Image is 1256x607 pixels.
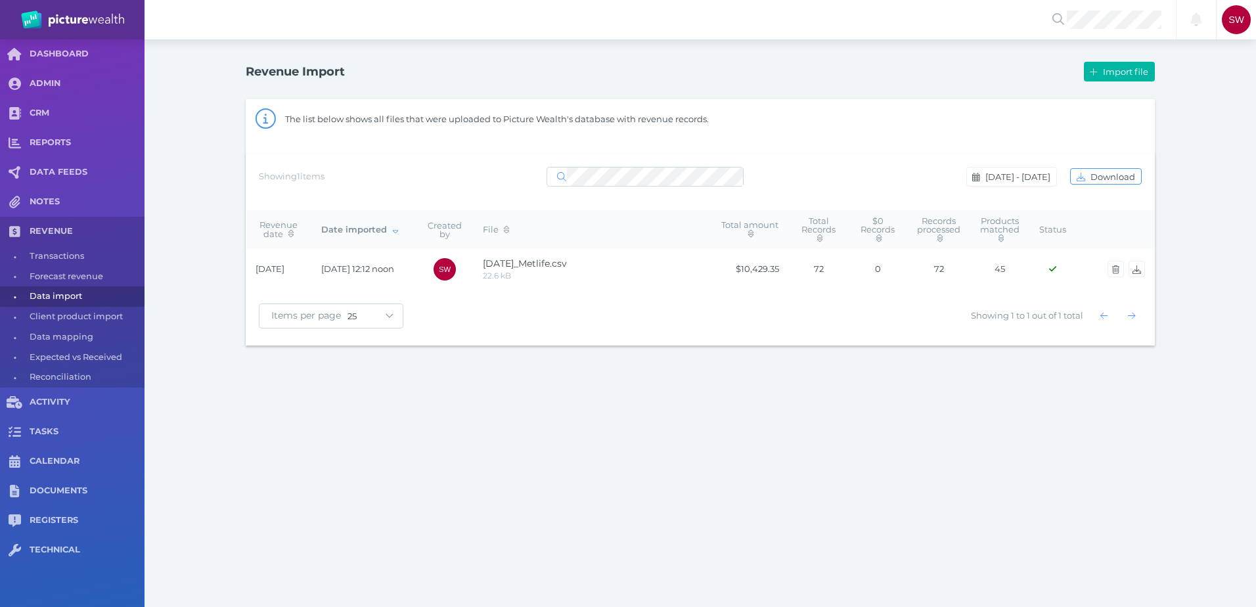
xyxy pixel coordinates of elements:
[30,485,145,497] span: DOCUMENTS
[1084,62,1155,81] button: Import file
[971,310,1083,321] span: Showing 1 to 1 out of 1 total
[1122,306,1142,326] button: Show next page
[30,78,145,89] span: ADMIN
[21,11,124,29] img: PW
[1108,261,1124,277] button: Delete import
[483,258,567,269] span: [DATE]_Metlife.csv
[439,265,451,273] span: SW
[30,397,145,408] span: ACTIVITY
[789,249,848,289] td: 72
[721,219,778,238] span: Total amount
[30,226,145,237] span: REVENUE
[483,224,509,235] span: File
[980,215,1020,243] span: Products matched
[861,215,895,243] span: $0 Records
[30,456,145,467] span: CALENDAR
[1100,66,1154,77] span: Import file
[801,215,836,243] span: Total Records
[30,515,145,526] span: REGISTERS
[483,271,511,281] span: 22.6 kB
[983,171,1056,182] span: [DATE] - [DATE]
[30,426,145,438] span: TASKS
[970,249,1029,289] td: 45
[259,171,325,181] span: Showing 1 items
[30,167,145,178] span: DATA FEEDS
[321,224,398,235] span: Date imported
[30,348,140,368] span: Expected vs Received
[416,210,473,249] th: Created by
[1088,171,1141,182] span: Download
[1094,306,1114,326] button: Show previous page
[259,309,348,321] span: Items per page
[1228,14,1244,25] span: SW
[30,246,140,267] span: Transactions
[285,114,709,124] span: The list below shows all files that were uploaded to Picture Wealth's database with revenue records.
[30,367,140,388] span: Reconciliation
[321,263,394,274] span: [DATE] 12:12 noon
[30,196,145,208] span: NOTES
[259,219,298,238] span: Revenue date
[30,545,145,556] span: TECHNICAL
[907,249,970,289] td: 72
[30,108,145,119] span: CRM
[434,258,456,281] div: Scott Whiting
[246,64,345,79] h1: Revenue Import
[710,249,789,289] td: $10,429.35
[917,215,960,243] span: Records processed
[30,137,145,148] span: REPORTS
[1222,5,1251,34] div: Scott Whiting
[848,249,907,289] td: 0
[1129,261,1145,277] button: Download import
[966,167,1057,187] button: [DATE] - [DATE]
[30,49,145,60] span: DASHBOARD
[1070,168,1142,185] button: Download
[256,263,284,274] span: [DATE]
[30,286,140,307] span: Data import
[30,327,140,348] span: Data mapping
[1029,210,1076,249] th: Status
[30,267,140,287] span: Forecast revenue
[30,307,140,327] span: Client product import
